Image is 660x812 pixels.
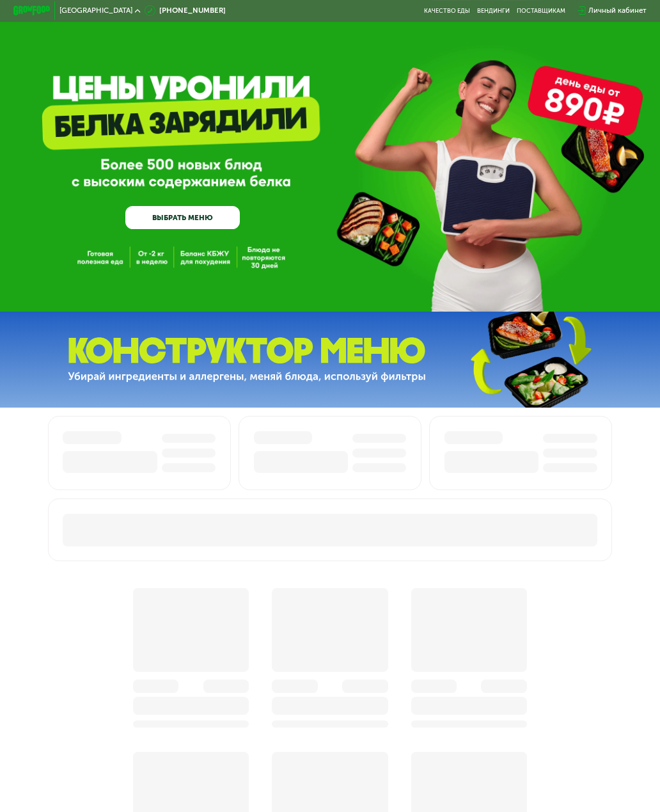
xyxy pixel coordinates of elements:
a: Вендинги [477,7,510,14]
a: Качество еды [424,7,470,14]
a: [PHONE_NUMBER] [145,5,226,16]
span: [GEOGRAPHIC_DATA] [59,7,132,14]
div: Личный кабинет [588,5,647,16]
a: ВЫБРАТЬ МЕНЮ [125,206,239,229]
div: поставщикам [517,7,565,14]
